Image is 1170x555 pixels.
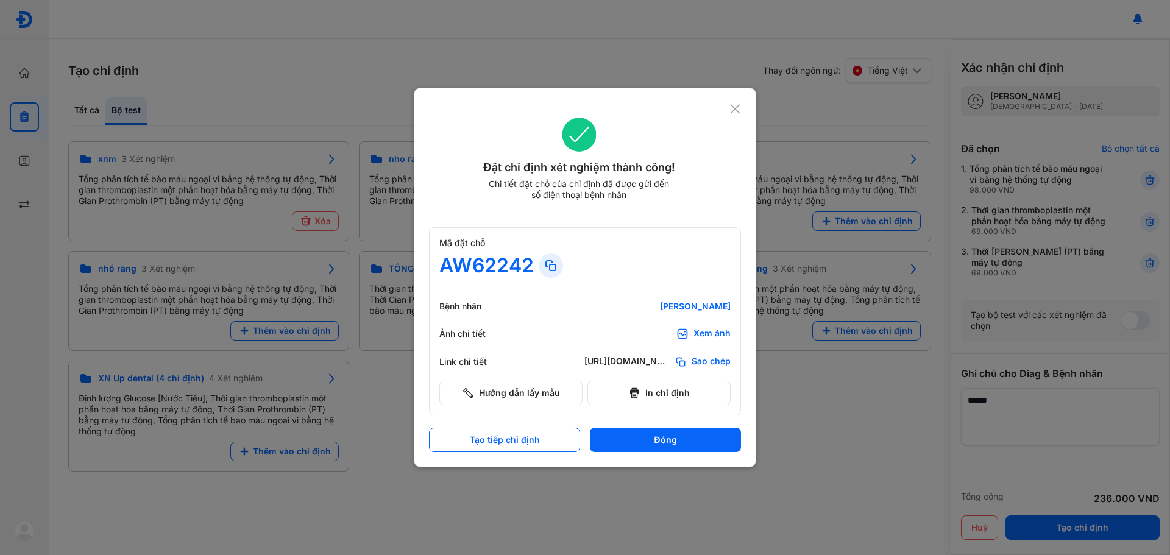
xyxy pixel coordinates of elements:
[584,356,670,368] div: [URL][DOMAIN_NAME]
[439,301,512,312] div: Bệnh nhân
[584,301,731,312] div: [PERSON_NAME]
[693,328,731,340] div: Xem ảnh
[439,238,731,249] div: Mã đặt chỗ
[587,381,731,405] button: In chỉ định
[439,381,583,405] button: Hướng dẫn lấy mẫu
[439,356,512,367] div: Link chi tiết
[439,253,534,278] div: AW62242
[429,159,729,176] div: Đặt chỉ định xét nghiệm thành công!
[692,356,731,368] span: Sao chép
[483,179,675,200] div: Chi tiết đặt chỗ của chỉ định đã được gửi đến số điện thoại bệnh nhân
[590,428,741,452] button: Đóng
[429,428,580,452] button: Tạo tiếp chỉ định
[439,328,512,339] div: Ảnh chi tiết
